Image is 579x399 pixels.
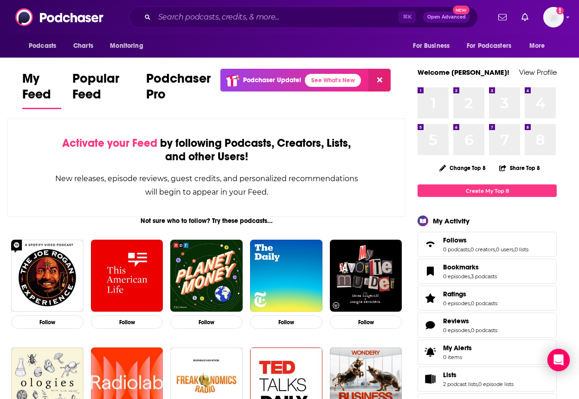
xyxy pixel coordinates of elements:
span: , [470,273,471,280]
a: My Alerts [418,340,557,365]
button: open menu [22,37,68,55]
p: Podchaser Update! [243,76,301,84]
a: Bookmarks [421,265,439,278]
div: by following Podcasts, Creators, Lists, and other Users! [54,137,359,164]
span: , [495,246,496,253]
span: More [529,39,545,52]
a: 0 users [496,246,514,253]
a: 0 creators [470,246,495,253]
a: 0 episode lists [478,381,514,387]
button: Follow [250,315,322,329]
span: Open Advanced [427,15,466,20]
button: Change Top 8 [434,162,491,174]
span: , [470,300,471,307]
span: Activate your Feed [62,136,157,150]
a: Follows [421,238,439,251]
button: open menu [461,37,525,55]
a: Create My Top 8 [418,184,557,197]
img: The Joe Rogan Experience [11,240,84,312]
span: My Alerts [443,344,472,352]
a: Follows [443,236,528,244]
div: Open Intercom Messenger [547,349,570,371]
button: open menu [523,37,557,55]
a: Show notifications dropdown [518,9,532,25]
a: Ratings [421,292,439,305]
span: Popular Feed [72,71,135,108]
button: open menu [406,37,461,55]
a: 0 podcasts [471,327,497,334]
span: Ratings [443,290,466,298]
a: See What's New [305,74,361,87]
span: New [453,6,470,14]
div: New releases, episode reviews, guest credits, and personalized recommendations will begin to appe... [54,172,359,199]
span: Lists [443,371,457,379]
span: Lists [418,366,557,392]
span: Bookmarks [418,259,557,284]
a: 0 lists [515,246,528,253]
span: Follows [443,236,467,244]
span: Ratings [418,286,557,311]
img: Planet Money [170,240,243,312]
a: 3 podcasts [471,273,497,280]
span: Logged in as ScottWMann [543,7,564,27]
span: , [470,327,471,334]
div: My Activity [433,216,470,225]
a: View Profile [519,68,557,77]
a: 0 episodes [443,273,470,280]
span: , [477,381,478,387]
span: 0 items [443,354,472,360]
a: Ratings [443,290,497,298]
span: Monitoring [110,39,143,52]
span: Bookmarks [443,263,479,271]
a: Bookmarks [443,263,497,271]
a: Podchaser - Follow, Share and Rate Podcasts [15,8,104,26]
span: ⌘ K [399,11,416,23]
input: Search podcasts, credits, & more... [154,10,399,25]
img: My Favorite Murder with Karen Kilgariff and Georgia Hardstark [330,240,402,312]
button: open menu [103,37,155,55]
span: My Feed [22,71,61,108]
a: Lists [421,373,439,386]
button: Share Top 8 [499,159,540,177]
span: My Alerts [421,346,439,359]
img: This American Life [91,240,163,312]
span: Charts [73,39,93,52]
button: Follow [91,315,163,329]
span: Reviews [418,313,557,338]
button: Follow [330,315,402,329]
a: Show notifications dropdown [495,9,510,25]
button: Open AdvancedNew [423,12,470,23]
span: Reviews [443,317,469,325]
span: Follows [418,232,557,257]
svg: Add a profile image [556,7,564,14]
img: User Profile [543,7,564,27]
a: Charts [67,37,99,55]
a: Lists [443,371,514,379]
a: 0 podcasts [471,300,497,307]
a: 2 podcast lists [443,381,477,387]
a: Podchaser Pro [146,71,215,109]
a: Reviews [421,319,439,332]
a: Reviews [443,317,497,325]
a: 0 podcasts [443,246,470,253]
button: Show profile menu [543,7,564,27]
span: For Business [413,39,450,52]
img: The Daily [250,240,322,312]
span: Podchaser Pro [146,71,215,108]
div: Not sure who to follow? Try these podcasts... [7,217,405,225]
a: Popular Feed [72,71,135,109]
a: My Feed [22,71,61,109]
a: Welcome [PERSON_NAME]! [418,68,509,77]
span: , [514,246,515,253]
a: 0 episodes [443,300,470,307]
a: 0 episodes [443,327,470,334]
div: Search podcasts, credits, & more... [129,7,478,28]
span: Podcasts [29,39,56,52]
